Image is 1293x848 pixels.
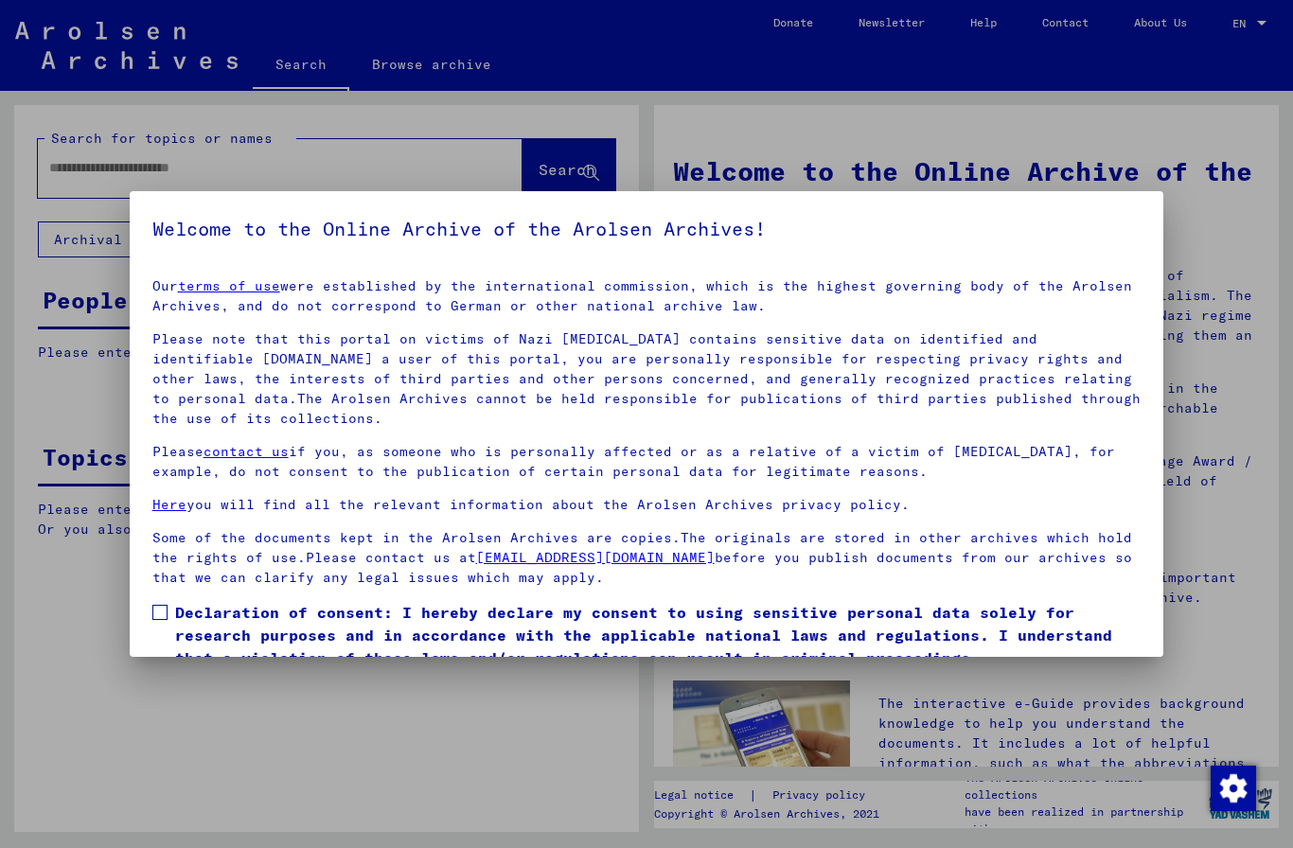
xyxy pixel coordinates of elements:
[152,442,1142,482] p: Please if you, as someone who is personally affected or as a relative of a victim of [MEDICAL_DAT...
[152,528,1142,588] p: Some of the documents kept in the Arolsen Archives are copies.The originals are stored in other a...
[152,496,186,513] a: Here
[175,601,1142,669] span: Declaration of consent: I hereby declare my consent to using sensitive personal data solely for r...
[178,277,280,294] a: terms of use
[152,329,1142,429] p: Please note that this portal on victims of Nazi [MEDICAL_DATA] contains sensitive data on identif...
[476,549,715,566] a: [EMAIL_ADDRESS][DOMAIN_NAME]
[204,443,289,460] a: contact us
[152,276,1142,316] p: Our were established by the international commission, which is the highest governing body of the ...
[152,214,1142,244] h5: Welcome to the Online Archive of the Arolsen Archives!
[1210,765,1255,810] div: Change consent
[152,495,1142,515] p: you will find all the relevant information about the Arolsen Archives privacy policy.
[1211,766,1256,811] img: Change consent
